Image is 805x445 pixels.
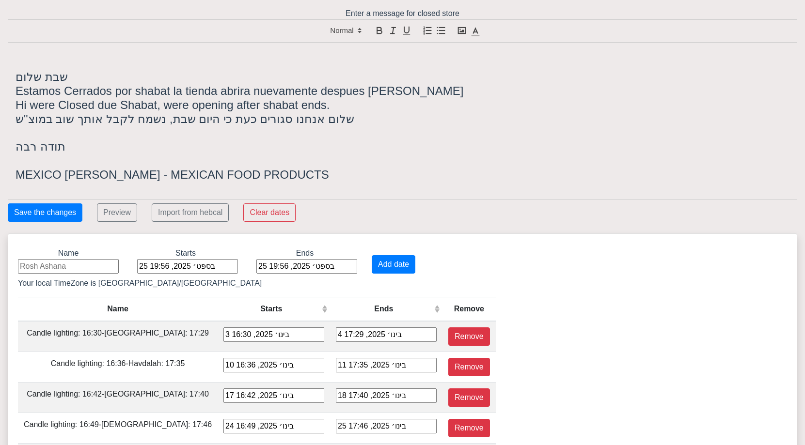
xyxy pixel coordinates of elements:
div: Name [24,303,212,315]
button: Save the changes [8,203,82,222]
div: Ends [245,247,364,274]
h2: Estamos Cerrados por shabat la tienda abrira nuevamente despues [PERSON_NAME] [16,84,789,98]
button: Add date [372,255,415,274]
button: Clear dates [243,203,296,222]
div: Remove [448,303,490,315]
td: Candle lighting: 16:36-Havdalah: 17:35 [18,352,218,382]
td: Candle lighting: 16:49-[DEMOGRAPHIC_DATA]: 17:46 [18,413,218,443]
div: Enter a message for closed store [0,8,805,199]
td: Candle lighting: 16:42-[GEOGRAPHIC_DATA]: 17:40 [18,382,218,413]
h2: שבת שלום [16,70,789,84]
div: Starts [126,247,245,274]
h2: שלום אנחנו סגורים כעת כי היום שבת, נשמח לקבל אותך שוב במוצ"ש [16,112,789,126]
h2: MEXICO [PERSON_NAME] - MEXICAN FOOD PRODUCTS [16,168,789,182]
td: Candle lighting: 16:30-[GEOGRAPHIC_DATA]: 17:29 [18,321,218,352]
button: Remove [448,327,490,346]
div: Ends [336,303,432,315]
div: Starts [223,303,319,315]
button: Import from hebcal [152,203,229,222]
h2: תודה רבה [16,140,789,154]
input: Rosh Ashana [18,259,119,274]
button: Remove [448,419,490,437]
button: Remove [448,358,490,376]
button: Remove [448,388,490,407]
button: Preview [97,203,137,222]
h2: Hi were Closed due Shabat, were opening after shabat ends. [16,98,789,112]
p: Your local TimeZone is [GEOGRAPHIC_DATA]/[GEOGRAPHIC_DATA] [18,277,262,289]
div: Name [11,247,126,274]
